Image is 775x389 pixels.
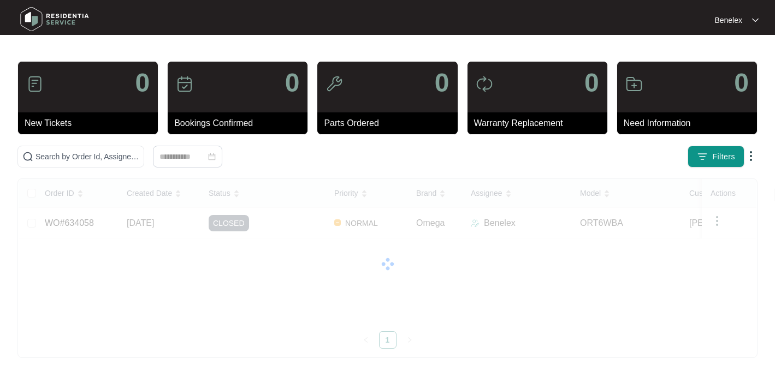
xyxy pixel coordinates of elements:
img: dropdown arrow [752,17,759,23]
input: Search by Order Id, Assignee Name, Customer Name, Brand and Model [36,151,139,163]
p: 0 [135,70,150,96]
p: Warranty Replacement [474,117,607,130]
img: icon [176,75,193,93]
p: Benelex [714,15,742,26]
img: residentia service logo [16,3,93,35]
span: Filters [712,151,735,163]
img: dropdown arrow [744,149,758,163]
img: icon [326,75,343,93]
img: icon [476,75,493,93]
p: Parts Ordered [324,117,457,130]
img: icon [26,75,44,93]
button: filter iconFilters [688,146,744,167]
img: icon [625,75,643,93]
p: Need Information [624,117,757,130]
p: 0 [435,70,449,96]
p: New Tickets [25,117,158,130]
p: 0 [734,70,749,96]
img: filter icon [697,151,708,162]
p: 0 [285,70,300,96]
p: 0 [584,70,599,96]
p: Bookings Confirmed [174,117,307,130]
img: search-icon [22,151,33,162]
